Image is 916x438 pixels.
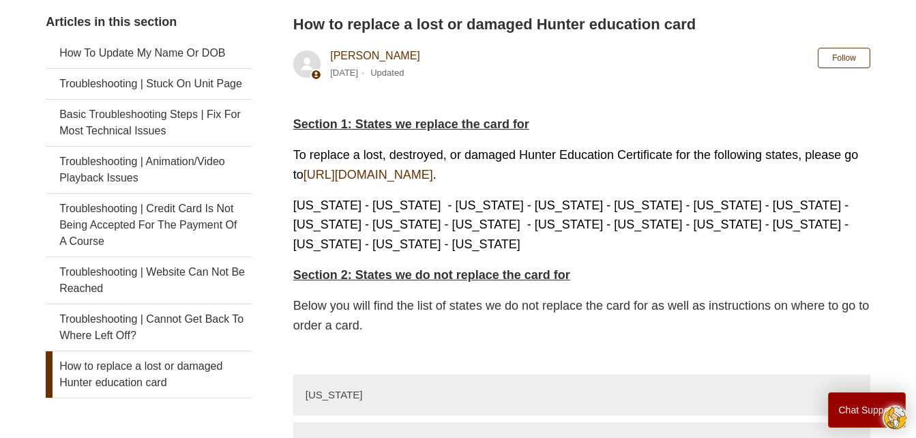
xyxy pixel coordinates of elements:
[293,299,869,332] span: Below you will find the list of states we do not replace the card for as well as instructions on ...
[304,168,433,181] a: [URL][DOMAIN_NAME]
[293,13,870,35] h2: How to replace a lost or damaged Hunter education card
[370,68,404,78] li: Updated
[293,117,529,131] span: Section 1: States we replace the card for
[46,351,252,398] a: How to replace a lost or damaged Hunter education card
[46,147,252,193] a: Troubleshooting | Animation/Video Playback Issues
[293,199,848,252] span: [US_STATE] - [US_STATE] - [US_STATE] - [US_STATE] - [US_STATE] - [US_STATE] - [US_STATE] - [US_ST...
[306,389,363,400] p: [US_STATE]
[46,38,252,68] a: How To Update My Name Or DOB
[46,100,252,146] a: Basic Troubleshooting Steps | Fix For Most Technical Issues
[828,392,906,428] button: Chat Support
[818,48,870,68] button: Follow Article
[293,148,858,181] span: To replace a lost, destroyed, or damaged Hunter Education Certificate for the following states, p...
[293,268,570,282] strong: Section 2: States we do not replace the card for
[46,15,177,29] span: Articles in this section
[46,69,252,99] a: Troubleshooting | Stuck On Unit Page
[46,257,252,304] a: Troubleshooting | Website Can Not Be Reached
[330,50,420,61] a: [PERSON_NAME]
[46,194,252,257] a: Troubleshooting | Credit Card Is Not Being Accepted For The Payment Of A Course
[330,68,358,78] time: 11/20/2023, 07:20
[46,304,252,351] a: Troubleshooting | Cannot Get Back To Where Left Off?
